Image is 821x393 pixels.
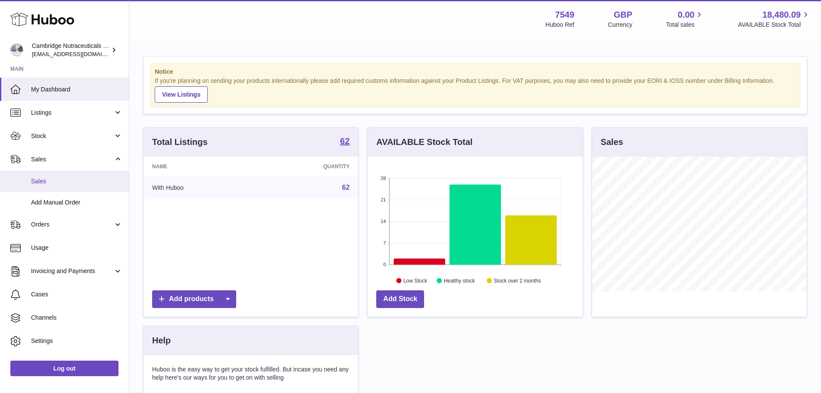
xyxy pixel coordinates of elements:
span: Settings [31,337,122,345]
a: 0.00 Total sales [666,9,704,29]
strong: Notice [155,68,796,76]
a: 62 [340,137,350,147]
a: Log out [10,361,119,376]
span: Usage [31,244,122,252]
h3: Sales [601,136,623,148]
strong: 7549 [555,9,574,21]
span: Listings [31,109,113,117]
a: Add Stock [376,290,424,308]
div: Currency [608,21,633,29]
text: 21 [381,197,386,202]
td: With Huboo [144,176,257,199]
span: 0.00 [678,9,695,21]
span: Invoicing and Payments [31,267,113,275]
text: 0 [384,262,386,267]
a: 18,480.09 AVAILABLE Stock Total [738,9,811,29]
text: Low Stock [403,277,428,283]
h3: AVAILABLE Stock Total [376,136,472,148]
span: AVAILABLE Stock Total [738,21,811,29]
span: Add Manual Order [31,198,122,207]
th: Quantity [257,157,358,176]
div: If you're planning on sending your products internationally please add required customs informati... [155,77,796,103]
a: 62 [342,184,350,191]
span: Sales [31,177,122,185]
a: Add products [152,290,236,308]
span: 18,480.09 [762,9,801,21]
p: Huboo is the easy way to get your stock fulfilled. But incase you need any help here's our ways f... [152,365,350,382]
div: Cambridge Nutraceuticals Ltd [32,42,109,58]
span: Channels [31,314,122,322]
text: Healthy stock [444,277,475,283]
strong: GBP [614,9,632,21]
span: Cases [31,290,122,299]
text: 14 [381,219,386,224]
span: Stock [31,132,113,140]
span: Orders [31,220,113,229]
strong: 62 [340,137,350,145]
a: View Listings [155,86,208,103]
th: Name [144,157,257,176]
span: Sales [31,155,113,163]
div: Huboo Ref [546,21,574,29]
span: [EMAIL_ADDRESS][DOMAIN_NAME] [32,50,127,57]
text: 28 [381,176,386,181]
text: Stock over 2 months [494,277,541,283]
text: 7 [384,240,386,245]
span: Total sales [666,21,704,29]
h3: Help [152,335,171,346]
h3: Total Listings [152,136,208,148]
img: internalAdmin-7549@internal.huboo.com [10,44,23,57]
span: My Dashboard [31,85,122,94]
